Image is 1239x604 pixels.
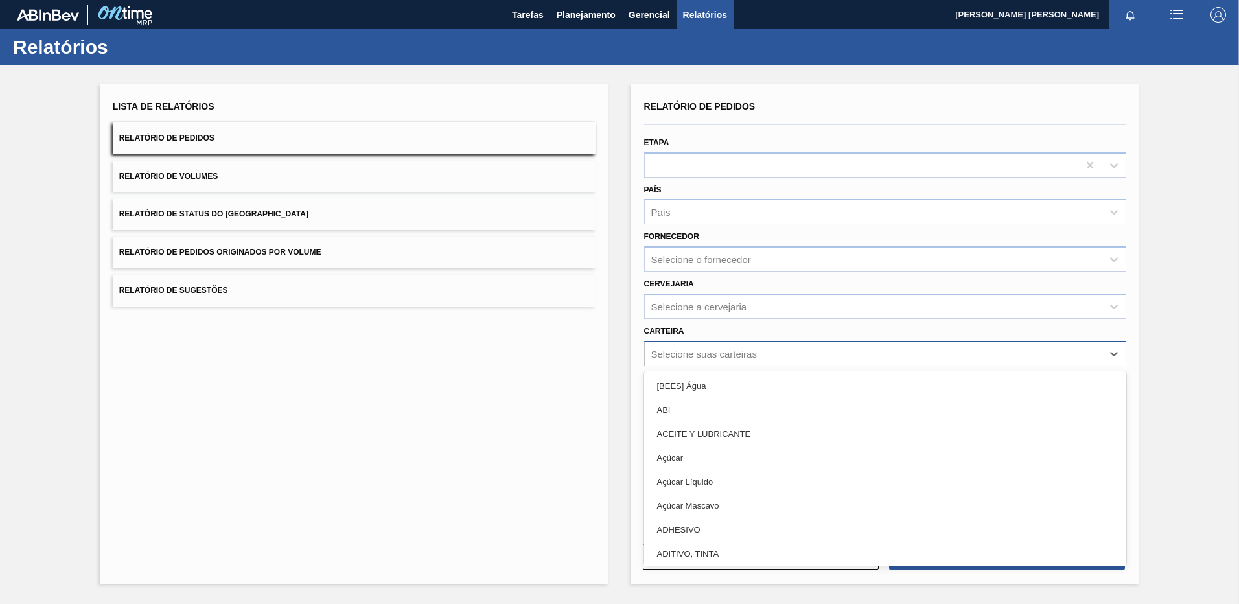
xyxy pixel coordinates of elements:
span: Gerencial [629,7,670,23]
div: País [651,207,671,218]
label: Cervejaria [644,279,694,288]
div: ADITIVO, TINTA [644,542,1127,566]
span: Relatório de Sugestões [119,286,228,295]
div: Selecione a cervejaria [651,301,747,312]
span: Relatórios [683,7,727,23]
div: ADHESIVO [644,518,1127,542]
div: [BEES] Água [644,374,1127,398]
span: Relatório de Pedidos Originados por Volume [119,248,321,257]
button: Relatório de Pedidos Originados por Volume [113,237,596,268]
div: Açúcar Mascavo [644,494,1127,518]
div: ACEITE Y LUBRICANTE [644,422,1127,446]
img: Logout [1210,7,1226,23]
h1: Relatórios [13,40,243,54]
div: Selecione o fornecedor [651,254,751,265]
span: Planejamento [557,7,616,23]
label: País [644,185,662,194]
button: Relatório de Volumes [113,161,596,192]
button: Relatório de Status do [GEOGRAPHIC_DATA] [113,198,596,230]
img: TNhmsLtSVTkK8tSr43FrP2fwEKptu5GPRR3wAAAABJRU5ErkJggg== [17,9,79,21]
label: Fornecedor [644,232,699,241]
label: Etapa [644,138,669,147]
span: Lista de Relatórios [113,101,214,111]
div: Açúcar [644,446,1127,470]
span: Tarefas [512,7,544,23]
label: Carteira [644,327,684,336]
div: Selecione suas carteiras [651,348,757,359]
button: Limpar [643,544,879,570]
span: Relatório de Volumes [119,172,218,181]
div: Açúcar Líquido [644,470,1127,494]
img: userActions [1169,7,1185,23]
span: Relatório de Status do [GEOGRAPHIC_DATA] [119,209,308,218]
button: Relatório de Pedidos [113,122,596,154]
button: Relatório de Sugestões [113,275,596,307]
span: Relatório de Pedidos [119,134,214,143]
span: Relatório de Pedidos [644,101,756,111]
div: ABI [644,398,1127,422]
button: Notificações [1109,6,1151,24]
